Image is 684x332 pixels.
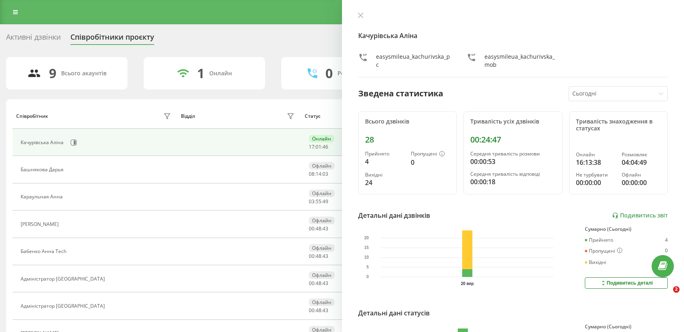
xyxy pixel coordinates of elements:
text: 10 [364,255,369,260]
div: Офлайн [309,244,335,252]
span: 2 [673,286,680,293]
text: 0 [367,275,369,279]
div: 9 [49,66,56,81]
div: 24 [365,178,404,187]
iframe: Intercom live chat [656,286,676,306]
div: : : [309,308,328,313]
div: 00:00:00 [622,178,661,187]
span: 14 [316,170,321,177]
div: Онлайн [309,135,334,143]
div: Офлайн [309,217,335,224]
div: 1 [197,66,204,81]
div: Офлайн [309,271,335,279]
div: Пропущені [411,151,450,157]
div: 00:00:00 [576,178,615,187]
div: Вихідні [585,260,606,265]
div: Співробітники проєкту [70,33,154,45]
span: 03 [323,170,328,177]
div: Середня тривалість розмови [470,151,555,157]
div: Статус [305,113,321,119]
text: 5 [367,265,369,270]
span: 46 [323,143,328,150]
span: 08 [309,170,314,177]
div: Середня тривалість відповіді [470,171,555,177]
span: 43 [323,225,328,232]
a: Подивитись звіт [612,212,668,219]
div: Прийнято [365,151,404,157]
div: : : [309,226,328,232]
span: 00 [309,307,314,314]
div: Зведена статистика [358,87,443,100]
span: 00 [309,225,314,232]
div: Тривалість усіх дзвінків [470,118,555,125]
div: Онлайн [209,70,232,77]
div: 28 [365,135,450,145]
span: 00 [309,280,314,287]
div: 16:13:38 [576,157,615,167]
div: Подивитись деталі [600,280,653,286]
div: easysmileua_kachurivska_mob [484,53,559,69]
text: 20 вер [461,281,474,286]
div: 0 [411,157,450,167]
div: : : [309,144,328,150]
div: Качурівська Аліна [21,140,66,145]
div: 00:00:53 [470,157,555,166]
span: 43 [323,307,328,314]
span: 48 [316,307,321,314]
div: 00:24:47 [470,135,555,145]
div: : : [309,171,328,177]
span: 55 [316,198,321,205]
text: 15 [364,246,369,250]
div: : : [309,281,328,286]
div: Адміністратор [GEOGRAPHIC_DATA] [21,276,107,282]
div: Сумарно (Сьогодні) [585,324,668,330]
div: Активні дзвінки [6,33,61,45]
div: Вихідні [365,172,404,178]
div: Караульная Анна [21,194,65,200]
div: [PERSON_NAME] [21,221,61,227]
div: Сумарно (Сьогодні) [585,226,668,232]
div: Прийнято [585,237,613,243]
span: 48 [316,280,321,287]
div: Тривалість знаходження в статусах [576,118,661,132]
div: Онлайн [576,152,615,157]
div: Всього дзвінків [365,118,450,125]
div: Башнякова Дарья [21,167,66,172]
div: Співробітник [16,113,48,119]
div: 0 [665,248,668,254]
div: Офлайн [309,298,335,306]
div: Бабенко Анна Tech [21,249,68,254]
span: 00 [309,253,314,260]
button: Подивитись деталі [585,277,668,289]
span: 43 [323,253,328,260]
div: Всього акаунтів [61,70,106,77]
div: easysmileua_kachurivska_pc [376,53,450,69]
div: : : [309,199,328,204]
span: 03 [309,198,314,205]
div: 00:00:18 [470,177,555,187]
div: 4 [665,237,668,243]
div: 0 [325,66,333,81]
text: 20 [364,236,369,240]
h4: Качурівська Аліна [358,31,668,40]
span: 43 [323,280,328,287]
div: Розмовляють [338,70,377,77]
div: Детальні дані дзвінків [358,211,430,220]
div: Відділ [181,113,195,119]
div: 04:04:49 [622,157,661,167]
div: Адміністратор [GEOGRAPHIC_DATA] [21,303,107,309]
span: 48 [316,225,321,232]
div: 4 [365,157,404,166]
div: Не турбувати [576,172,615,178]
div: Розмовляє [622,152,661,157]
div: Офлайн [309,162,335,170]
span: 48 [316,253,321,260]
div: Офлайн [309,189,335,197]
div: Офлайн [622,172,661,178]
div: Пропущені [585,248,622,254]
span: 01 [316,143,321,150]
span: 17 [309,143,314,150]
div: Детальні дані статусів [358,308,430,318]
span: 49 [323,198,328,205]
div: : : [309,253,328,259]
